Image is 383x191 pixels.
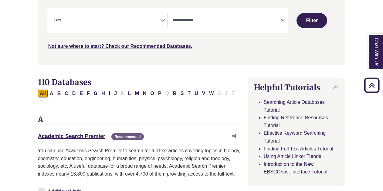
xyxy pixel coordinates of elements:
h3: A [38,115,240,124]
button: Filter Results E [78,90,85,97]
button: Filter Results U [193,90,200,97]
div: Alpha-list to filter by first letter of database name [38,91,238,104]
button: Filter Results N [141,90,148,97]
button: Submit for Search Results [297,13,327,28]
button: Filter Results T [186,90,192,97]
a: Effective Keyword Searching Tutorial [264,130,326,143]
button: Filter Results B [56,90,63,97]
button: Filter Results G [92,90,99,97]
button: Filter Results S [179,90,186,97]
a: Back to Top [362,81,381,89]
button: Filter Results I [107,90,112,97]
a: Finding Full Text Articles Tutorial [264,146,333,151]
a: Using Article Linker Tutorial [264,154,323,159]
button: Filter Results C [63,90,70,97]
button: Filter Results A [48,90,55,97]
textarea: Search [62,18,65,23]
button: Filter Results V [200,90,207,97]
a: Academic Search Premier [38,133,105,139]
button: Filter Results M [133,90,141,97]
button: All [38,90,48,97]
button: Filter Results J [112,90,119,97]
span: 110 Databases [38,77,91,87]
button: Filter Results H [100,90,107,97]
span: Recommended [111,133,144,140]
a: Not sure where to start? Check our Recommended Databases. [48,44,192,49]
a: Finding Reference Resources Tutorial [264,115,328,128]
button: Filter Results R [171,90,178,97]
button: Filter Results L [126,90,133,97]
button: Filter Results D [70,90,78,97]
a: Introduction to the New EBSCOhost Interface Tutorial [264,162,327,175]
button: Helpful Tutorials [248,78,345,97]
span: Law [54,17,61,23]
button: Share this database [228,130,240,142]
li: Law [52,17,61,23]
button: Filter Results O [149,90,156,97]
button: Filter Results W [207,90,215,97]
button: Filter Results F [85,90,92,97]
a: Searching Article Databases Tutorial [264,100,325,113]
p: You can use Academic Search Premier to search for full text articles covering topics in biology, ... [38,147,240,178]
textarea: Search [173,18,281,23]
button: Filter Results P [156,90,163,97]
